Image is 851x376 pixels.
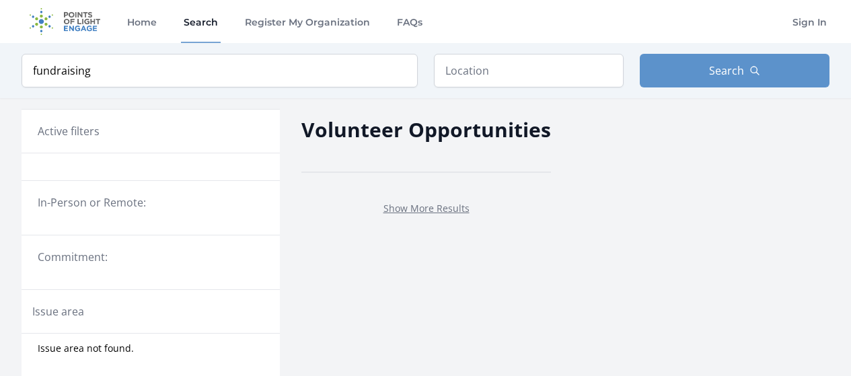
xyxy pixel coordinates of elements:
[38,194,264,211] legend: In-Person or Remote:
[38,342,134,355] span: Issue area not found.
[640,54,829,87] button: Search
[22,54,418,87] input: Keyword
[434,54,624,87] input: Location
[709,63,744,79] span: Search
[38,123,100,139] h3: Active filters
[38,249,264,265] legend: Commitment:
[301,114,551,145] h2: Volunteer Opportunities
[383,202,470,215] a: Show More Results
[32,303,84,319] legend: Issue area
